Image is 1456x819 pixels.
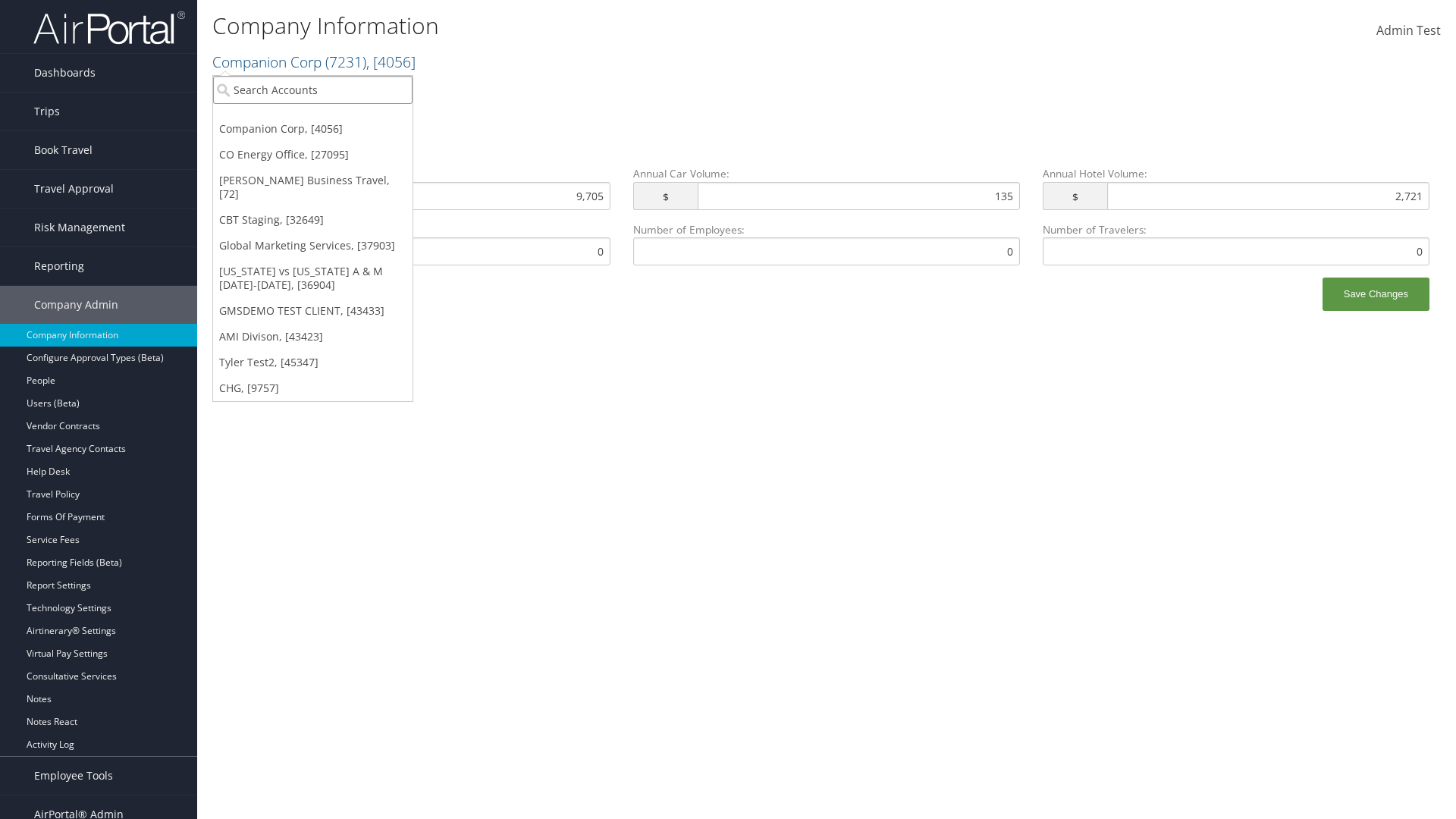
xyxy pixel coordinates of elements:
a: GMSDEMO TEST CLIENT, [43433] [213,298,413,324]
label: Annual Car Volume: [633,166,1020,221]
span: $ [1043,182,1107,210]
span: $ [633,182,698,210]
a: AMI Divison, [43423] [213,324,413,350]
span: ( 7231 ) [325,52,366,72]
h1: Company Information [212,10,1031,42]
label: Number of Travelers: [1043,222,1429,265]
span: Company Admin [34,286,118,324]
button: Save Changes [1323,278,1429,311]
span: Employee Tools [34,757,113,795]
a: [PERSON_NAME] Business Travel, [72] [213,168,413,207]
a: CHG, [9757] [213,375,413,401]
a: [US_STATE] vs [US_STATE] A & M [DATE]-[DATE], [36904] [213,259,413,298]
img: airportal-logo.png [33,10,185,45]
span: , [ 4056 ] [366,52,416,72]
label: Annual Hotel Volume: [1043,166,1429,221]
a: CBT Staging, [32649] [213,207,413,233]
span: Reporting [34,247,84,285]
input: Annual Air Bookings: [224,237,610,265]
input: Search Accounts [213,76,413,104]
span: Risk Management [34,209,125,246]
label: Annual Air Bookings: [224,222,610,265]
a: Companion Corp [212,52,416,72]
span: Admin Test [1376,22,1441,39]
span: Dashboards [34,54,96,92]
a: CO Energy Office, [27095] [213,142,413,168]
a: Admin Test [1376,8,1441,55]
input: Annual Car Volume: $ [698,182,1020,210]
span: Trips [34,93,60,130]
a: Global Marketing Services, [37903] [213,233,413,259]
input: Number of Employees: [633,237,1020,265]
a: Tyler Test2, [45347] [213,350,413,375]
a: Companion Corp, [4056] [213,116,413,142]
input: Annual Hotel Volume: $ [1107,182,1429,210]
span: Book Travel [34,131,93,169]
label: Number of Employees: [633,222,1020,265]
input: Number of Travelers: [1043,237,1429,265]
span: Travel Approval [34,170,114,208]
label: Annual Air Volume: [224,166,610,221]
input: Annual Air Volume: $ [288,182,610,210]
